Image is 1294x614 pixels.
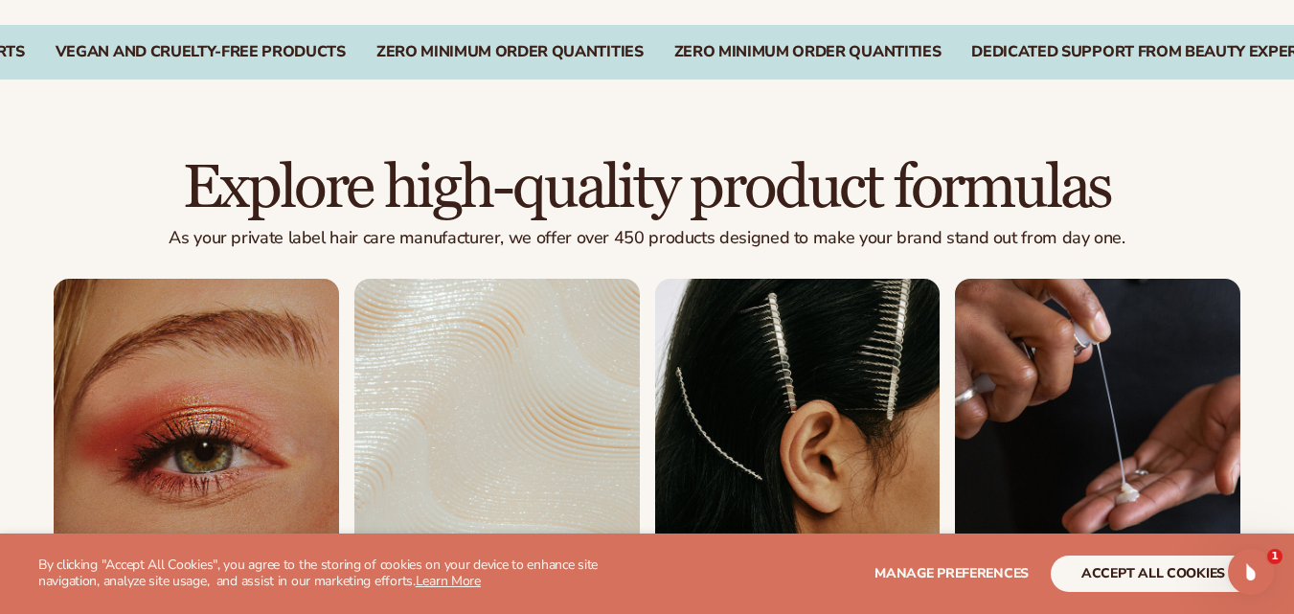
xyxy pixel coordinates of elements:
button: Manage preferences [874,556,1029,592]
iframe: Intercom live chat [1228,549,1274,595]
a: Learn More [416,572,481,590]
div: 3 / 8 [655,279,941,605]
p: As your private label hair care manufacturer, we offer over 450 products designed to make your br... [54,228,1240,249]
div: Zero Minimum Order QuantitieS [674,43,942,61]
div: 1 / 8 [54,279,339,605]
span: 1 [1267,549,1283,564]
div: Zero Minimum Order QuantitieS [376,43,644,61]
span: Manage preferences [874,564,1029,582]
button: accept all cookies [1051,556,1256,592]
h2: Explore high-quality product formulas [54,156,1240,220]
div: 4 / 8 [955,279,1240,605]
div: 2 / 8 [354,279,640,605]
div: Vegan and Cruelty-Free Products [56,43,346,61]
p: By clicking "Accept All Cookies", you agree to the storing of cookies on your device to enhance s... [38,557,639,590]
